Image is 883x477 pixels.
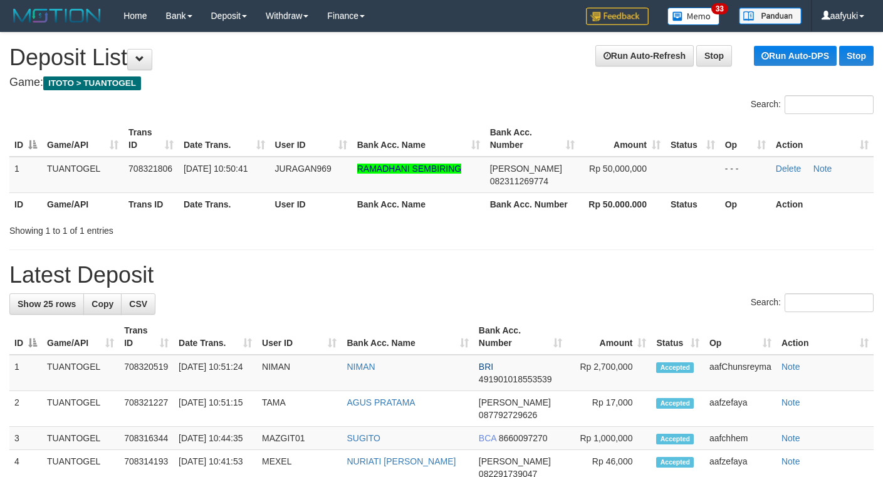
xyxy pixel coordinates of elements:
[839,46,874,66] a: Stop
[720,192,771,216] th: Op
[342,319,473,355] th: Bank Acc. Name: activate to sort column ascending
[656,398,694,409] span: Accepted
[257,355,342,391] td: NIMAN
[754,46,837,66] a: Run Auto-DPS
[651,319,704,355] th: Status: activate to sort column ascending
[580,121,666,157] th: Amount: activate to sort column ascending
[474,319,568,355] th: Bank Acc. Number: activate to sort column ascending
[128,164,172,174] span: 708321806
[704,427,776,450] td: aafchhem
[121,293,155,315] a: CSV
[781,397,800,407] a: Note
[666,192,720,216] th: Status
[9,293,84,315] a: Show 25 rows
[91,299,113,309] span: Copy
[347,397,415,407] a: AGUS PRATAMA
[656,362,694,373] span: Accepted
[347,362,375,372] a: NIMAN
[119,355,174,391] td: 708320519
[270,192,352,216] th: User ID
[119,427,174,450] td: 708316344
[490,176,548,186] span: Copy 082311269774 to clipboard
[179,121,270,157] th: Date Trans.: activate to sort column ascending
[9,121,42,157] th: ID: activate to sort column descending
[781,433,800,443] a: Note
[656,457,694,468] span: Accepted
[357,164,461,174] a: RAMADHANI SEMBIRING
[174,427,257,450] td: [DATE] 10:44:35
[589,164,647,174] span: Rp 50,000,000
[257,391,342,427] td: TAMA
[479,456,551,466] span: [PERSON_NAME]
[776,319,874,355] th: Action: activate to sort column ascending
[123,121,179,157] th: Trans ID: activate to sort column ascending
[270,121,352,157] th: User ID: activate to sort column ascending
[666,121,720,157] th: Status: activate to sort column ascending
[711,3,728,14] span: 33
[129,299,147,309] span: CSV
[275,164,332,174] span: JURAGAN969
[9,192,42,216] th: ID
[9,263,874,288] h1: Latest Deposit
[720,121,771,157] th: Op: activate to sort column ascending
[9,157,42,193] td: 1
[43,76,141,90] span: ITOTO > TUANTOGEL
[83,293,122,315] a: Copy
[174,355,257,391] td: [DATE] 10:51:24
[352,192,485,216] th: Bank Acc. Name
[813,164,832,174] a: Note
[781,456,800,466] a: Note
[42,157,123,193] td: TUANTOGEL
[119,391,174,427] td: 708321227
[656,434,694,444] span: Accepted
[499,433,548,443] span: Copy 8660097270 to clipboard
[42,319,119,355] th: Game/API: activate to sort column ascending
[257,319,342,355] th: User ID: activate to sort column ascending
[595,45,694,66] a: Run Auto-Refresh
[704,391,776,427] td: aafzefaya
[479,374,552,384] span: Copy 491901018553539 to clipboard
[123,192,179,216] th: Trans ID
[42,121,123,157] th: Game/API: activate to sort column ascending
[184,164,248,174] span: [DATE] 10:50:41
[18,299,76,309] span: Show 25 rows
[174,391,257,427] td: [DATE] 10:51:15
[751,293,874,312] label: Search:
[347,456,456,466] a: NURIATI [PERSON_NAME]
[479,410,537,420] span: Copy 087792729626 to clipboard
[119,319,174,355] th: Trans ID: activate to sort column ascending
[42,192,123,216] th: Game/API
[42,427,119,450] td: TUANTOGEL
[751,95,874,114] label: Search:
[347,433,380,443] a: SUGITO
[9,427,42,450] td: 3
[667,8,720,25] img: Button%20Memo.svg
[704,355,776,391] td: aafChunsreyma
[490,164,562,174] span: [PERSON_NAME]
[42,355,119,391] td: TUANTOGEL
[179,192,270,216] th: Date Trans.
[42,391,119,427] td: TUANTOGEL
[781,362,800,372] a: Note
[567,391,651,427] td: Rp 17,000
[785,293,874,312] input: Search:
[9,45,874,70] h1: Deposit List
[776,164,801,174] a: Delete
[771,192,874,216] th: Action
[720,157,771,193] td: - - -
[352,121,485,157] th: Bank Acc. Name: activate to sort column ascending
[580,192,666,216] th: Rp 50.000.000
[485,192,580,216] th: Bank Acc. Number
[586,8,649,25] img: Feedback.jpg
[567,427,651,450] td: Rp 1,000,000
[9,6,105,25] img: MOTION_logo.png
[257,427,342,450] td: MAZGIT01
[9,76,874,89] h4: Game:
[479,362,493,372] span: BRI
[9,391,42,427] td: 2
[9,319,42,355] th: ID: activate to sort column descending
[9,219,358,237] div: Showing 1 to 1 of 1 entries
[479,397,551,407] span: [PERSON_NAME]
[785,95,874,114] input: Search:
[771,121,874,157] th: Action: activate to sort column ascending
